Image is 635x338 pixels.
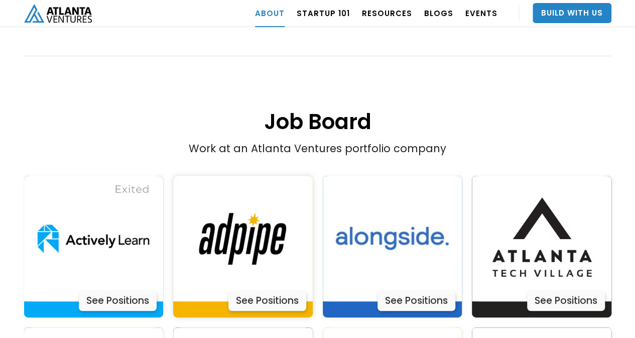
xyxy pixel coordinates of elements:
[527,291,605,311] div: See Positions
[479,176,604,301] img: Actively Learn
[24,57,611,136] h1: Job Board
[24,176,164,317] a: Actively LearnSee Positions
[180,176,306,301] img: Actively Learn
[228,291,306,311] div: See Positions
[323,176,462,317] a: Actively LearnSee Positions
[79,291,157,311] div: See Positions
[472,176,611,317] a: Actively LearnSee Positions
[173,176,313,317] a: Actively LearnSee Positions
[533,3,611,23] a: Build With Us
[31,176,156,301] img: Actively Learn
[329,176,455,301] img: Actively Learn
[377,291,455,311] div: See Positions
